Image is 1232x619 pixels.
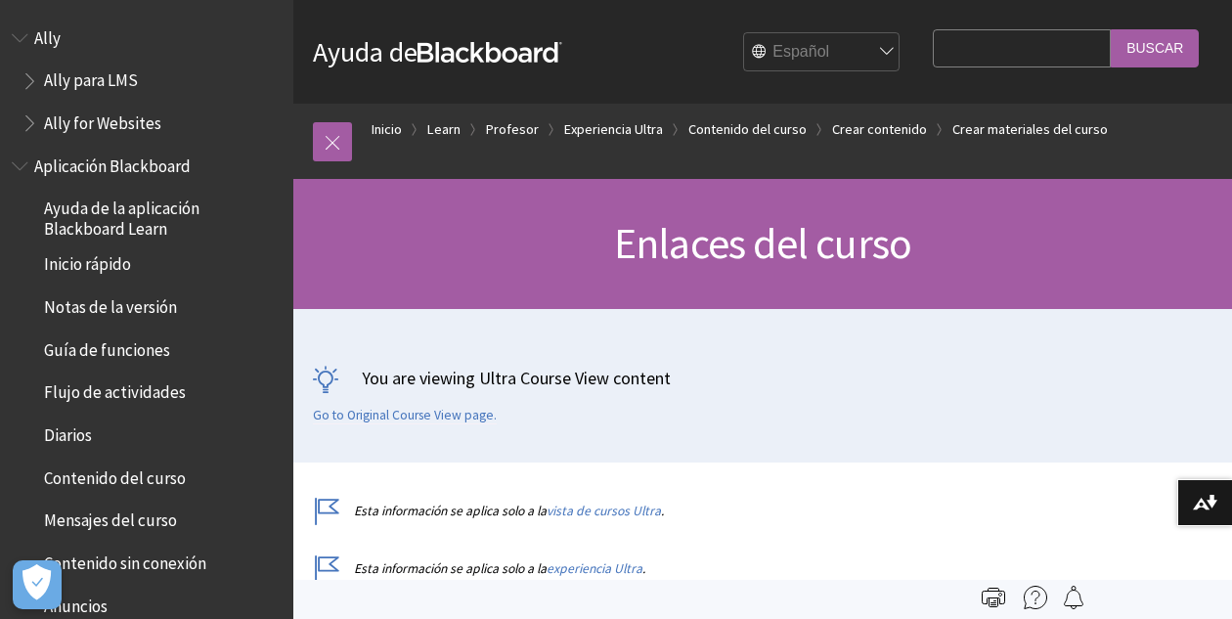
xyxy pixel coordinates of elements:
a: Ayuda deBlackboard [313,34,562,69]
input: Buscar [1111,29,1199,67]
img: Print [982,586,1005,609]
img: Follow this page [1062,586,1085,609]
a: Experiencia Ultra [564,117,663,142]
p: Esta información se aplica solo a la . [313,502,923,520]
a: Profesor [486,117,539,142]
span: Ally para LMS [44,65,138,91]
a: Go to Original Course View page. [313,407,497,424]
span: Contenido sin conexión [44,547,206,573]
a: Inicio [372,117,402,142]
span: Ally for Websites [44,107,161,133]
p: Esta información se aplica solo a la . [313,559,923,578]
a: vista de cursos Ultra [547,503,661,519]
span: Ally [34,22,61,48]
a: Crear materiales del curso [952,117,1108,142]
p: You are viewing Ultra Course View content [313,366,1212,390]
span: Guía de funciones [44,333,170,360]
span: Flujo de actividades [44,376,186,403]
span: Ayuda de la aplicación Blackboard Learn [44,193,280,239]
span: Diarios [44,419,92,445]
span: Enlaces del curso [614,216,911,270]
span: Contenido del curso [44,462,186,488]
a: Learn [427,117,461,142]
a: Crear contenido [832,117,927,142]
span: Notas de la versión [44,290,177,317]
a: Contenido del curso [688,117,807,142]
a: experiencia Ultra [547,560,642,577]
strong: Blackboard [418,42,562,63]
button: Abrir preferencias [13,560,62,609]
span: Mensajes del curso [44,505,177,531]
select: Site Language Selector [744,33,901,72]
span: Anuncios [44,590,108,616]
span: Aplicación Blackboard [34,150,191,176]
nav: Book outline for Anthology Ally Help [12,22,282,140]
img: More help [1024,586,1047,609]
span: Inicio rápido [44,248,131,275]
